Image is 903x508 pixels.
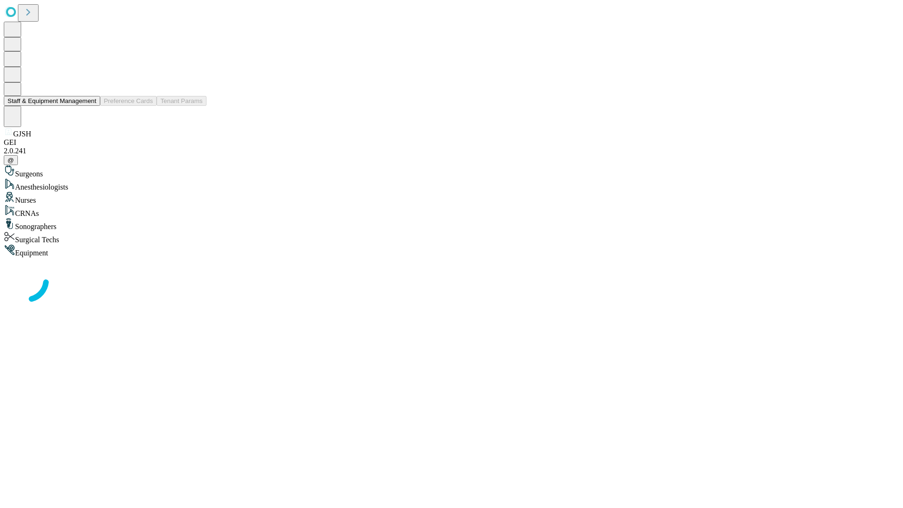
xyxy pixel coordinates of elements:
[4,244,899,257] div: Equipment
[157,96,206,106] button: Tenant Params
[4,178,899,191] div: Anesthesiologists
[4,165,899,178] div: Surgeons
[4,96,100,106] button: Staff & Equipment Management
[100,96,157,106] button: Preference Cards
[4,218,899,231] div: Sonographers
[13,130,31,138] span: GJSH
[4,147,899,155] div: 2.0.241
[4,231,899,244] div: Surgical Techs
[4,155,18,165] button: @
[4,138,899,147] div: GEI
[4,191,899,205] div: Nurses
[8,157,14,164] span: @
[4,205,899,218] div: CRNAs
